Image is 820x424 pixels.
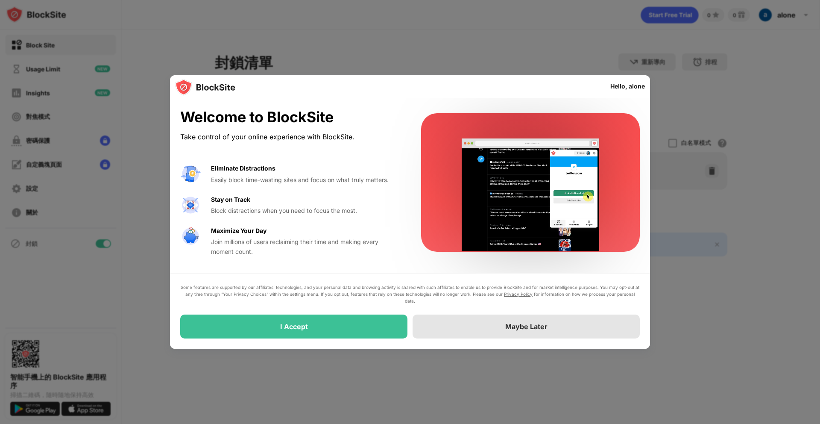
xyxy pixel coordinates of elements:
div: I Accept [280,322,308,331]
div: Some features are supported by our affiliates’ technologies, and your personal data and browsing ... [180,284,640,304]
div: Welcome to BlockSite [180,109,401,126]
img: value-safe-time.svg [180,226,201,247]
img: value-avoid-distractions.svg [180,164,201,184]
div: Join millions of users reclaiming their time and making every moment count. [211,237,401,256]
div: Stay on Track [211,195,250,204]
div: Maybe Later [505,322,548,331]
img: value-focus.svg [180,195,201,215]
div: Eliminate Distractions [211,164,275,173]
div: Take control of your online experience with BlockSite. [180,131,401,143]
div: Hello, alone [610,83,645,90]
div: Block distractions when you need to focus the most. [211,206,401,215]
div: Easily block time-wasting sites and focus on what truly matters. [211,175,401,185]
img: logo-blocksite.svg [175,79,235,96]
div: Maximize Your Day [211,226,266,236]
a: Privacy Policy [504,291,533,297]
